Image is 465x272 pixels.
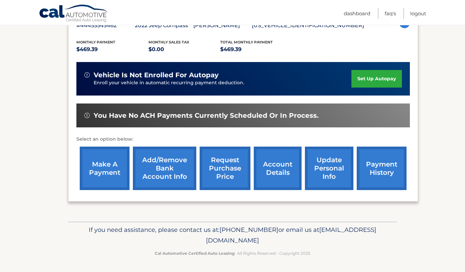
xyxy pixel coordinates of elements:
img: alert-white.svg [84,113,90,118]
p: $0.00 [148,45,221,54]
span: Monthly sales Tax [148,40,189,44]
a: Cal Automotive [39,4,109,24]
p: #44455545462 [76,21,135,30]
a: set up autopay [351,70,402,88]
p: Select an option below: [76,135,410,143]
p: [PERSON_NAME] [193,21,252,30]
a: Dashboard [344,8,370,19]
p: If you need assistance, please contact us at: or email us at [72,225,393,246]
strong: Cal Automotive Certified Auto Leasing [155,251,234,256]
span: [PHONE_NUMBER] [220,226,278,234]
span: Total Monthly Payment [220,40,273,44]
p: $469.39 [220,45,292,54]
a: Add/Remove bank account info [133,147,196,190]
a: account details [254,147,302,190]
a: update personal info [305,147,353,190]
p: $469.39 [76,45,148,54]
span: Monthly Payment [76,40,115,44]
a: Logout [410,8,426,19]
span: vehicle is not enrolled for autopay [94,71,219,79]
a: FAQ's [385,8,396,19]
p: Enroll your vehicle in automatic recurring payment deduction. [94,79,351,87]
a: payment history [357,147,407,190]
p: [US_VEHICLE_IDENTIFICATION_NUMBER] [252,21,364,30]
p: 2022 Jeep Compass [135,21,193,30]
p: - All Rights Reserved - Copyright 2025 [72,250,393,257]
span: [EMAIL_ADDRESS][DOMAIN_NAME] [206,226,376,244]
span: You have no ACH payments currently scheduled or in process. [94,111,319,120]
a: request purchase price [200,147,250,190]
a: make a payment [80,147,130,190]
img: alert-white.svg [84,72,90,78]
